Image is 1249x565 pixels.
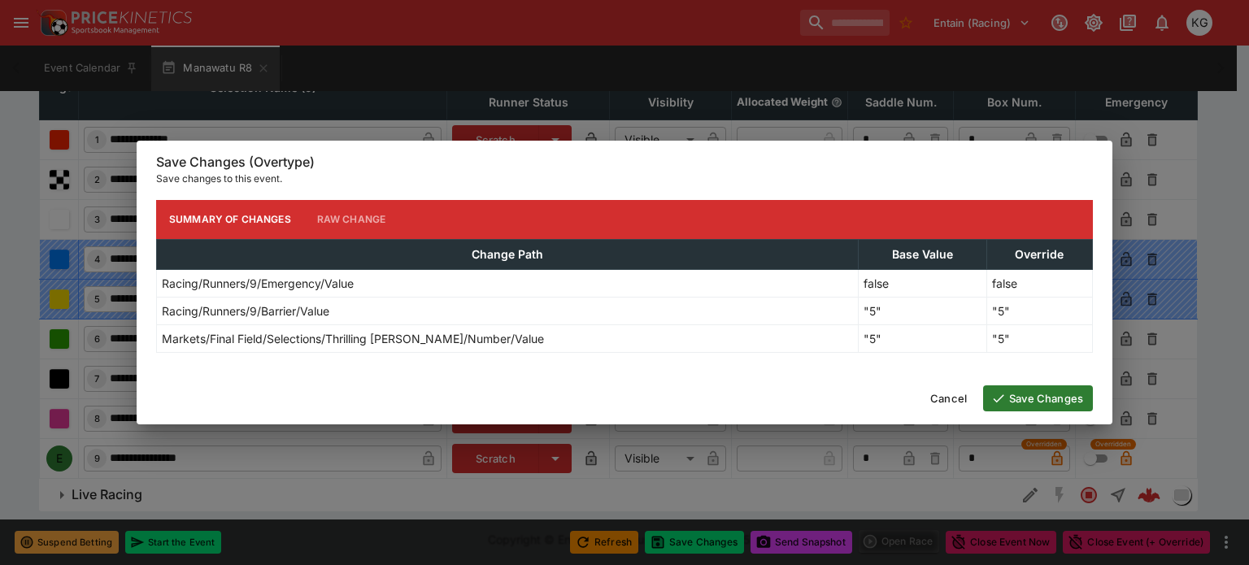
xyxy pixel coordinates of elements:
[986,324,1092,352] td: "5"
[304,200,399,239] button: Raw Change
[986,239,1092,269] th: Override
[162,302,329,319] p: Racing/Runners/9/Barrier/Value
[920,385,977,411] button: Cancel
[859,324,986,352] td: "5"
[859,297,986,324] td: "5"
[162,330,544,347] p: Markets/Final Field/Selections/Thrilling [PERSON_NAME]/Number/Value
[162,275,354,292] p: Racing/Runners/9/Emergency/Value
[156,171,1093,187] p: Save changes to this event.
[157,239,859,269] th: Change Path
[983,385,1093,411] button: Save Changes
[986,269,1092,297] td: false
[859,239,986,269] th: Base Value
[156,200,304,239] button: Summary of Changes
[156,154,1093,171] h6: Save Changes (Overtype)
[859,269,986,297] td: false
[986,297,1092,324] td: "5"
